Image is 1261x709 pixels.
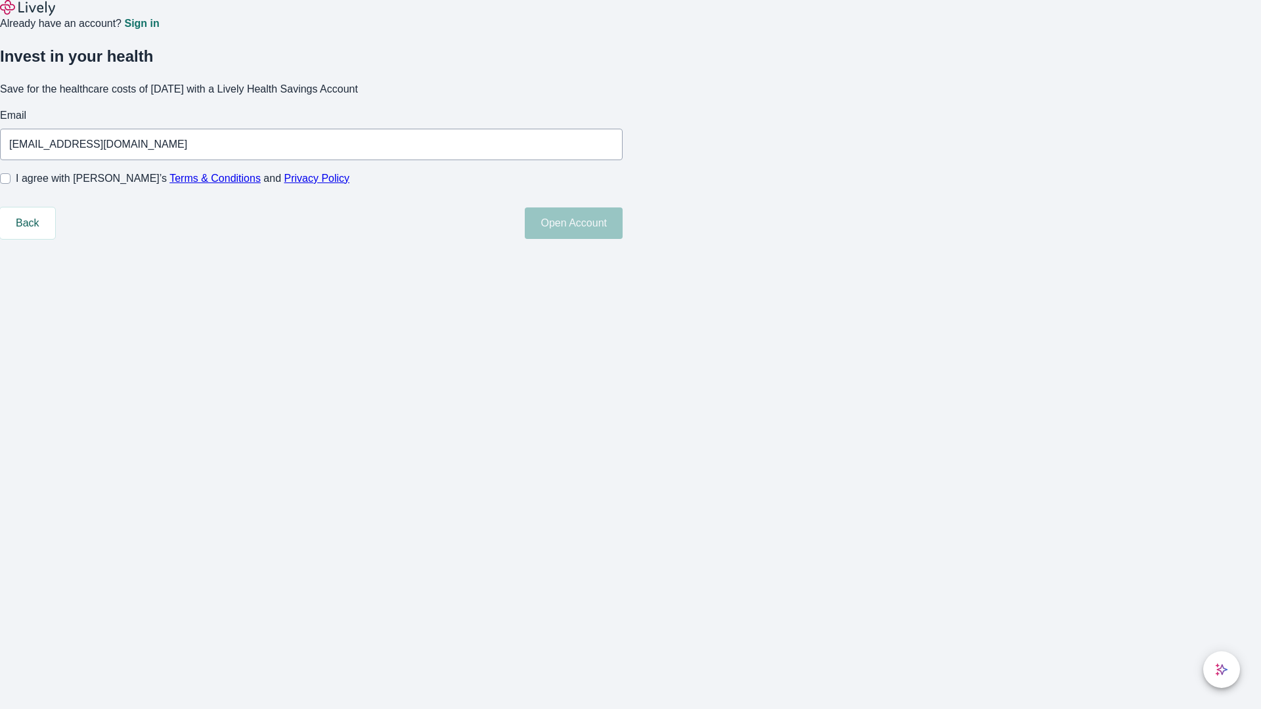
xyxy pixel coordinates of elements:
span: I agree with [PERSON_NAME]’s and [16,171,349,186]
a: Terms & Conditions [169,173,261,184]
a: Privacy Policy [284,173,350,184]
svg: Lively AI Assistant [1215,663,1228,676]
button: chat [1203,651,1240,688]
a: Sign in [124,18,159,29]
